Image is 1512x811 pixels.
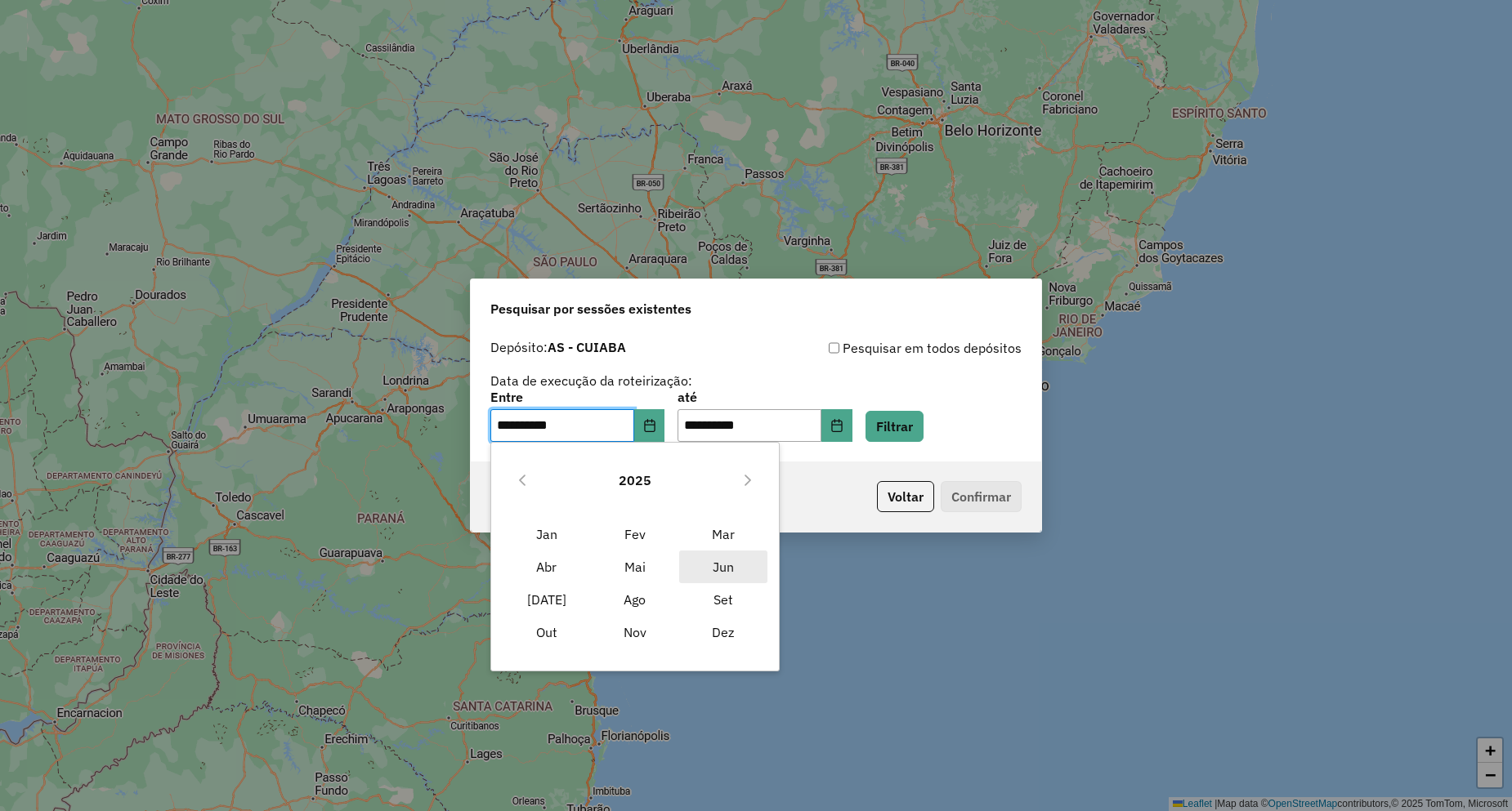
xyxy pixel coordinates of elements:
[679,616,767,648] span: Dez
[490,371,692,390] label: Data de execução da roteirização:
[679,550,767,583] span: Jun
[679,518,767,550] span: Mar
[490,387,664,407] label: Entre
[866,411,924,442] button: Filtrar
[591,583,679,616] span: Ago
[509,467,535,493] button: Previous Year
[490,442,780,671] div: Choose Date
[548,339,626,355] strong: AS - CUIABA
[503,583,591,616] span: [DATE]
[821,409,852,442] button: Choose Date
[679,583,767,616] span: Set
[591,550,679,583] span: Mai
[490,299,691,319] span: Pesquisar por sessões existentes
[678,387,852,407] label: até
[503,518,591,550] span: Jan
[634,409,665,442] button: Choose Date
[591,616,679,648] span: Nov
[490,337,626,357] label: Depósito:
[877,481,934,512] button: Voltar
[503,550,591,583] span: Abr
[612,461,658,500] button: Choose Year
[503,616,591,648] span: Out
[591,518,679,550] span: Fev
[756,338,1022,358] div: Pesquisar em todos depósitos
[735,467,761,493] button: Next Year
